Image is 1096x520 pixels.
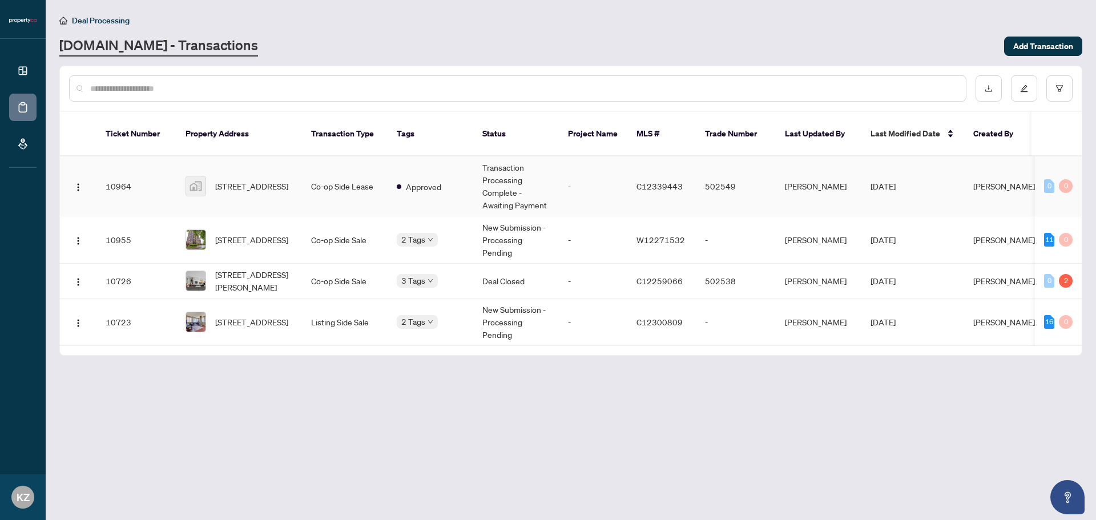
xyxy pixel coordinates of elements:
[186,271,205,291] img: thumbnail-img
[1044,179,1054,193] div: 0
[302,216,388,264] td: Co-op Side Sale
[72,15,130,26] span: Deal Processing
[176,112,302,156] th: Property Address
[17,489,30,505] span: KZ
[1044,315,1054,329] div: 16
[871,317,896,327] span: [DATE]
[776,112,861,156] th: Last Updated By
[215,316,288,328] span: [STREET_ADDRESS]
[776,216,861,264] td: [PERSON_NAME]
[401,233,425,246] span: 2 Tags
[302,299,388,346] td: Listing Side Sale
[59,36,258,57] a: [DOMAIN_NAME] - Transactions
[215,180,288,192] span: [STREET_ADDRESS]
[1013,37,1073,55] span: Add Transaction
[1055,84,1063,92] span: filter
[428,319,433,325] span: down
[388,112,473,156] th: Tags
[696,112,776,156] th: Trade Number
[1044,274,1054,288] div: 0
[59,17,67,25] span: home
[1044,233,1054,247] div: 11
[559,299,627,346] td: -
[74,319,83,328] img: Logo
[186,312,205,332] img: thumbnail-img
[559,216,627,264] td: -
[1059,274,1073,288] div: 2
[401,315,425,328] span: 2 Tags
[559,156,627,216] td: -
[985,84,993,92] span: download
[696,216,776,264] td: -
[428,278,433,284] span: down
[559,112,627,156] th: Project Name
[186,176,205,196] img: thumbnail-img
[636,276,683,286] span: C12259066
[871,127,940,140] span: Last Modified Date
[636,317,683,327] span: C12300809
[69,272,87,290] button: Logo
[69,231,87,249] button: Logo
[776,299,861,346] td: [PERSON_NAME]
[9,17,37,24] img: logo
[1046,75,1073,102] button: filter
[302,264,388,299] td: Co-op Side Sale
[1004,37,1082,56] button: Add Transaction
[215,268,293,293] span: [STREET_ADDRESS][PERSON_NAME]
[973,181,1035,191] span: [PERSON_NAME]
[96,264,176,299] td: 10726
[1059,179,1073,193] div: 0
[636,181,683,191] span: C12339443
[861,112,964,156] th: Last Modified Date
[696,299,776,346] td: -
[696,156,776,216] td: 502549
[1011,75,1037,102] button: edit
[302,112,388,156] th: Transaction Type
[871,276,896,286] span: [DATE]
[1059,233,1073,247] div: 0
[74,277,83,287] img: Logo
[401,274,425,287] span: 3 Tags
[1020,84,1028,92] span: edit
[74,183,83,192] img: Logo
[96,156,176,216] td: 10964
[96,112,176,156] th: Ticket Number
[428,237,433,243] span: down
[976,75,1002,102] button: download
[473,264,559,299] td: Deal Closed
[776,264,861,299] td: [PERSON_NAME]
[473,216,559,264] td: New Submission - Processing Pending
[473,156,559,216] td: Transaction Processing Complete - Awaiting Payment
[215,233,288,246] span: [STREET_ADDRESS]
[96,299,176,346] td: 10723
[627,112,696,156] th: MLS #
[973,276,1035,286] span: [PERSON_NAME]
[473,112,559,156] th: Status
[406,180,441,193] span: Approved
[69,313,87,331] button: Logo
[973,235,1035,245] span: [PERSON_NAME]
[973,317,1035,327] span: [PERSON_NAME]
[186,230,205,249] img: thumbnail-img
[1059,315,1073,329] div: 0
[696,264,776,299] td: 502538
[776,156,861,216] td: [PERSON_NAME]
[559,264,627,299] td: -
[871,181,896,191] span: [DATE]
[871,235,896,245] span: [DATE]
[69,177,87,195] button: Logo
[302,156,388,216] td: Co-op Side Lease
[74,236,83,245] img: Logo
[964,112,1033,156] th: Created By
[96,216,176,264] td: 10955
[1050,480,1085,514] button: Open asap
[473,299,559,346] td: New Submission - Processing Pending
[636,235,685,245] span: W12271532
